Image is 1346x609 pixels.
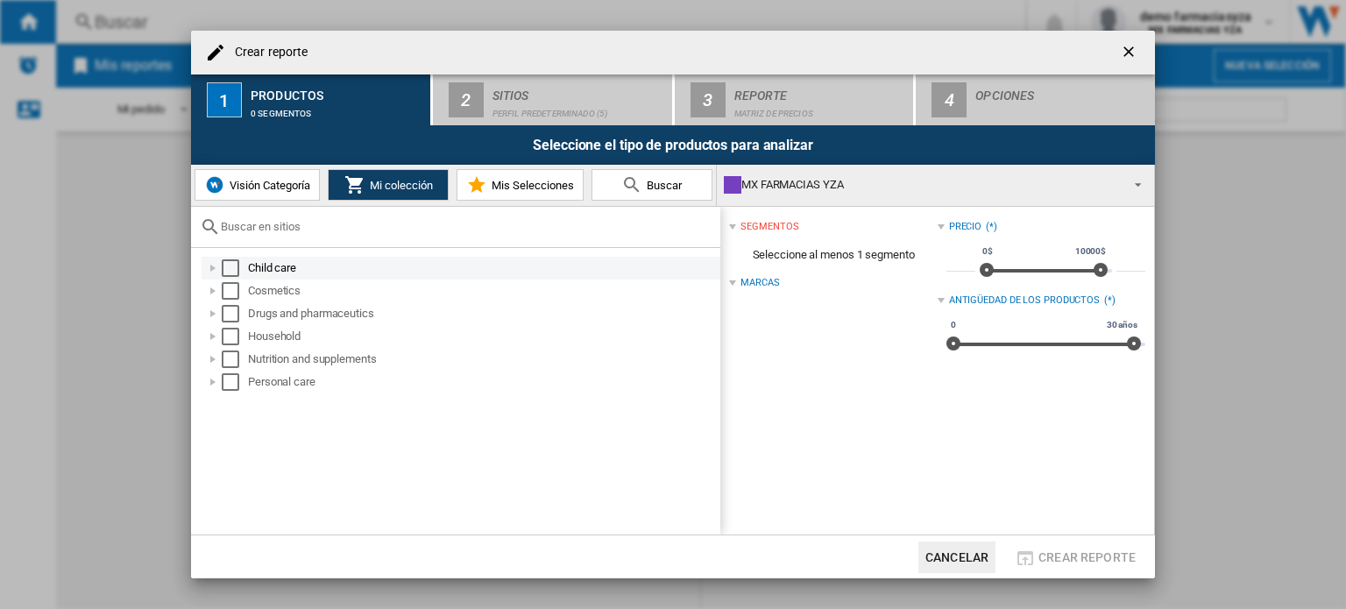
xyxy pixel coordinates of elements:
[222,351,248,368] md-checkbox: Select
[449,82,484,117] div: 2
[1038,550,1136,564] span: Crear reporte
[191,74,432,125] button: 1 Productos 0 segmentos
[225,179,310,192] span: Visión Categoría
[740,220,798,234] div: segmentos
[740,276,779,290] div: Marcas
[1104,318,1140,332] span: 30 años
[248,305,718,322] div: Drugs and pharmaceutics
[222,305,248,322] md-checkbox: Select
[916,74,1155,125] button: 4 Opciones
[222,373,248,391] md-checkbox: Select
[226,44,308,61] h4: Crear reporte
[691,82,726,117] div: 3
[487,179,574,192] span: Mis Selecciones
[729,238,937,272] span: Seleccione al menos 1 segmento
[592,169,712,201] button: Buscar
[932,82,967,117] div: 4
[248,351,718,368] div: Nutrition and supplements
[248,282,718,300] div: Cosmetics
[433,74,674,125] button: 2 Sitios Perfil predeterminado (5)
[328,169,449,201] button: Mi colección
[248,373,718,391] div: Personal care
[1113,35,1148,70] button: getI18NText('BUTTONS.CLOSE_DIALOG')
[251,81,423,100] div: Productos
[457,169,584,201] button: Mis Selecciones
[1120,43,1141,64] ng-md-icon: getI18NText('BUTTONS.CLOSE_DIALOG')
[724,173,1119,197] div: MX FARMACIAS YZA
[675,74,916,125] button: 3 Reporte Matriz de precios
[365,179,433,192] span: Mi colección
[1009,542,1141,573] button: Crear reporte
[492,81,665,100] div: Sitios
[492,100,665,118] div: Perfil predeterminado (5)
[195,169,320,201] button: Visión Categoría
[251,100,423,118] div: 0 segmentos
[949,294,1100,308] div: Antigüedad de los productos
[204,174,225,195] img: wiser-icon-blue.png
[1073,244,1109,258] span: 10000$
[221,220,712,233] input: Buscar en sitios
[734,81,907,100] div: Reporte
[949,220,981,234] div: Precio
[222,282,248,300] md-checkbox: Select
[248,328,718,345] div: Household
[918,542,995,573] button: Cancelar
[207,82,242,117] div: 1
[248,259,718,277] div: Child care
[975,81,1148,100] div: Opciones
[222,259,248,277] md-checkbox: Select
[642,179,682,192] span: Buscar
[948,318,959,332] span: 0
[980,244,995,258] span: 0$
[191,125,1155,165] div: Seleccione el tipo de productos para analizar
[222,328,248,345] md-checkbox: Select
[734,100,907,118] div: Matriz de precios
